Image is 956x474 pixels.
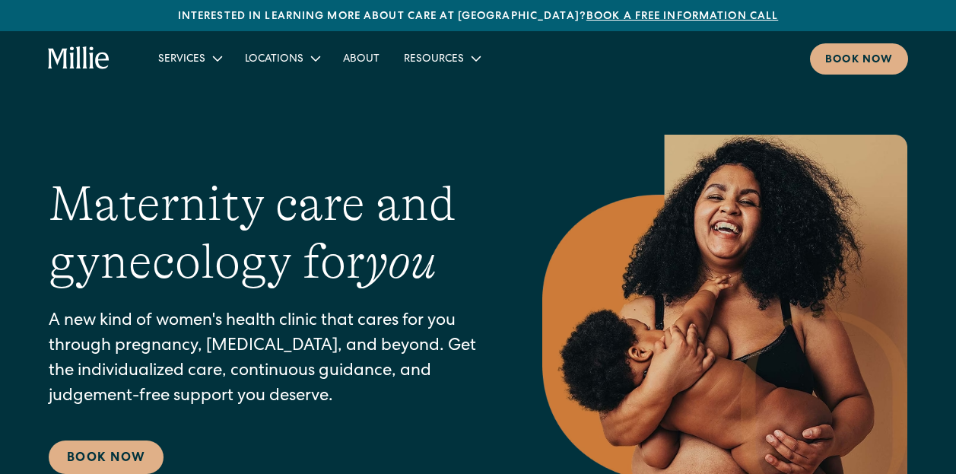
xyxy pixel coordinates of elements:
[49,441,164,474] a: Book Now
[233,46,331,71] div: Locations
[331,46,392,71] a: About
[158,52,205,68] div: Services
[404,52,464,68] div: Resources
[825,52,893,68] div: Book now
[586,11,778,22] a: Book a free information call
[392,46,491,71] div: Resources
[365,234,437,289] em: you
[49,175,481,292] h1: Maternity care and gynecology for
[48,46,110,71] a: home
[49,310,481,410] p: A new kind of women's health clinic that cares for you through pregnancy, [MEDICAL_DATA], and bey...
[245,52,303,68] div: Locations
[146,46,233,71] div: Services
[810,43,908,75] a: Book now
